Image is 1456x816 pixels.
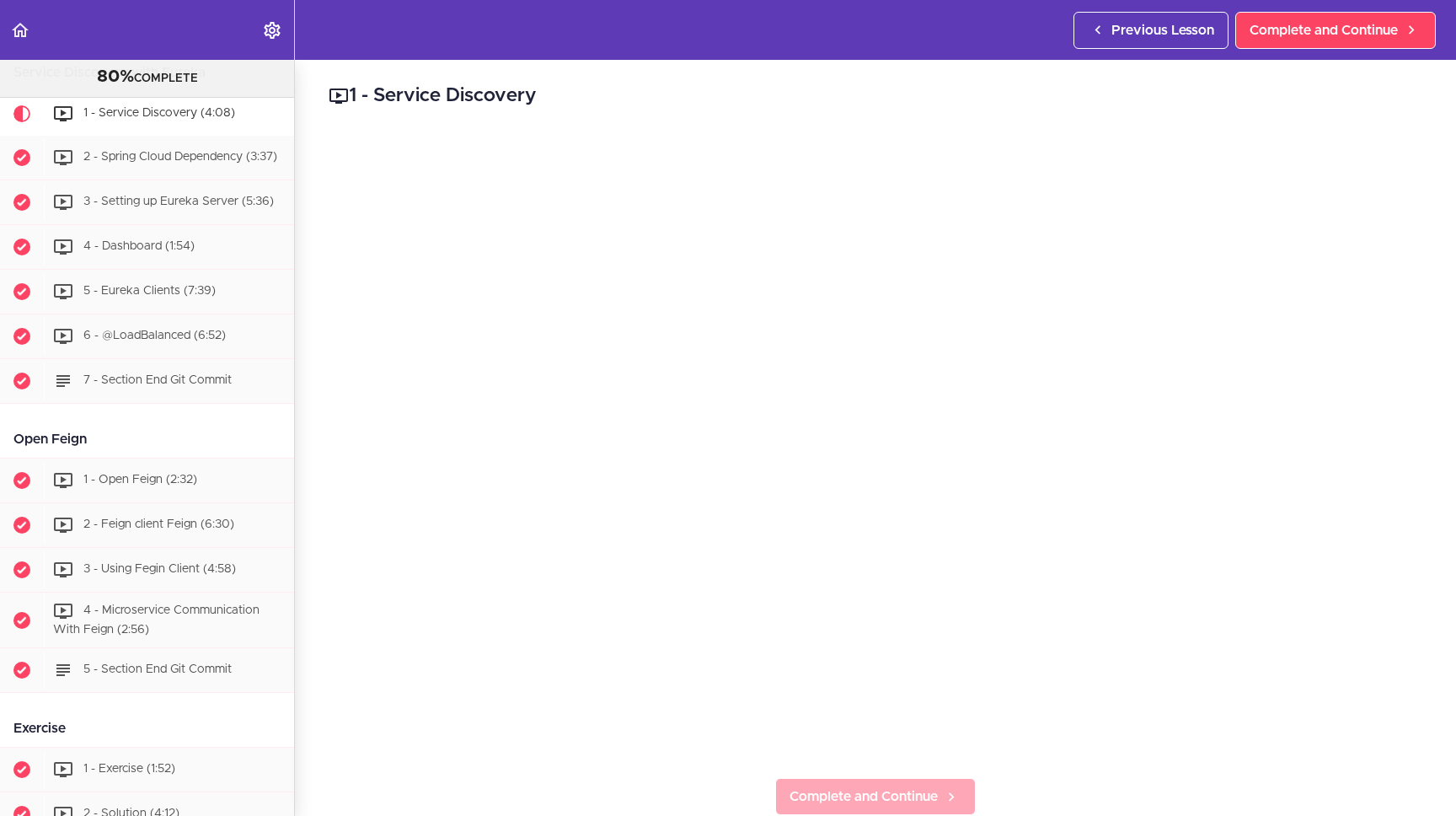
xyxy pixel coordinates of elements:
span: Complete and Continue [1250,20,1398,40]
span: 7 - Section End Git Commit [83,374,232,386]
h2: 1 - Service Discovery [329,82,1422,110]
span: 2 - Spring Cloud Dependency (3:37) [83,151,277,163]
a: Complete and Continue [1235,12,1436,49]
span: 6 - @LoadBalanced (6:52) [83,330,226,341]
span: 4 - Dashboard (1:54) [83,240,195,252]
span: 4 - Microservice Communication With Feign (2:56) [53,604,260,636]
span: 1 - Exercise (1:52) [83,764,175,776]
span: 2 - Feign client Feign (6:30) [83,518,234,530]
iframe: Video Player [329,136,1422,751]
a: Complete and Continue [775,778,976,815]
svg: Settings Menu [262,20,282,40]
span: 1 - Open Feign (2:32) [83,474,197,486]
svg: Back to course curriculum [10,20,30,40]
span: 5 - Eureka Clients (7:39) [83,285,216,297]
span: 80% [97,68,134,85]
span: 5 - Section End Git Commit [83,664,232,676]
span: Previous Lesson [1111,20,1214,40]
div: COMPLETE [21,67,273,89]
span: 3 - Using Fegin Client (4:58) [83,563,236,575]
span: 3 - Setting up Eureka Server (5:36) [83,196,274,207]
span: 1 - Service Discovery (4:08) [83,107,235,119]
span: Complete and Continue [790,786,938,807]
a: Previous Lesson [1073,12,1228,49]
